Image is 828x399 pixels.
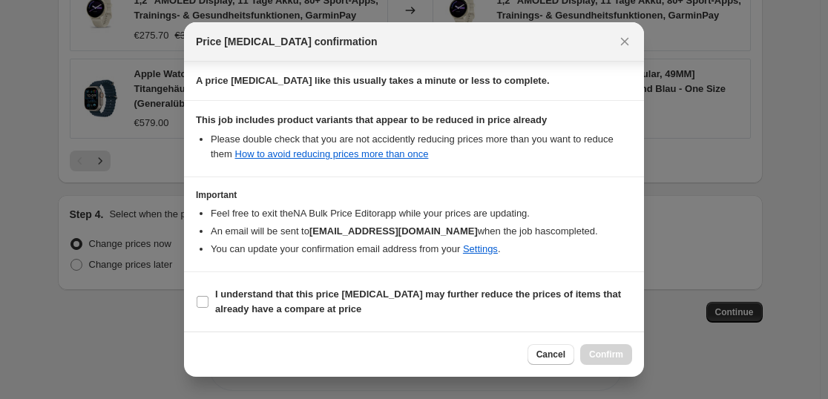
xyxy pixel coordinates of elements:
[211,132,632,162] li: Please double check that you are not accidently reducing prices more than you want to reduce them
[463,243,498,254] a: Settings
[211,206,632,221] li: Feel free to exit the NA Bulk Price Editor app while your prices are updating.
[196,75,550,86] b: A price [MEDICAL_DATA] like this usually takes a minute or less to complete.
[536,349,565,360] span: Cancel
[614,31,635,52] button: Close
[215,288,621,314] b: I understand that this price [MEDICAL_DATA] may further reduce the prices of items that already h...
[196,189,632,201] h3: Important
[235,148,429,159] a: How to avoid reducing prices more than once
[196,34,378,49] span: Price [MEDICAL_DATA] confirmation
[309,225,478,237] b: [EMAIL_ADDRESS][DOMAIN_NAME]
[196,114,547,125] b: This job includes product variants that appear to be reduced in price already
[211,242,632,257] li: You can update your confirmation email address from your .
[211,224,632,239] li: An email will be sent to when the job has completed .
[528,344,574,365] button: Cancel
